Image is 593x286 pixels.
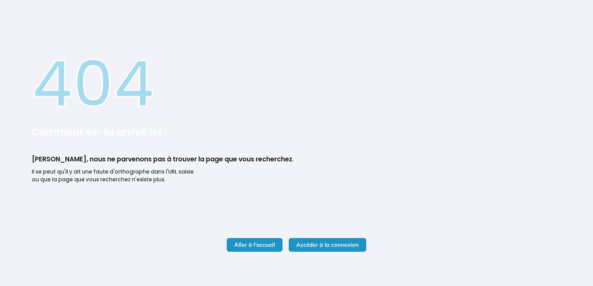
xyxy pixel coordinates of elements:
font: 404 [32,40,154,128]
font: Accéder à la connexion [296,241,359,248]
font: ou que la page que vous recherchez n'existe plus. [32,176,166,183]
font: Aller à l'accueil [234,241,275,248]
font: [PERSON_NAME], nous ne parvenons pas à trouver la page que vous recherchez. [32,155,294,164]
font: Comment es-tu arrivé ici [32,125,162,139]
font: Il se peut qu'il y ait une faute d'orthographe dans l'URL saisie [32,168,194,175]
